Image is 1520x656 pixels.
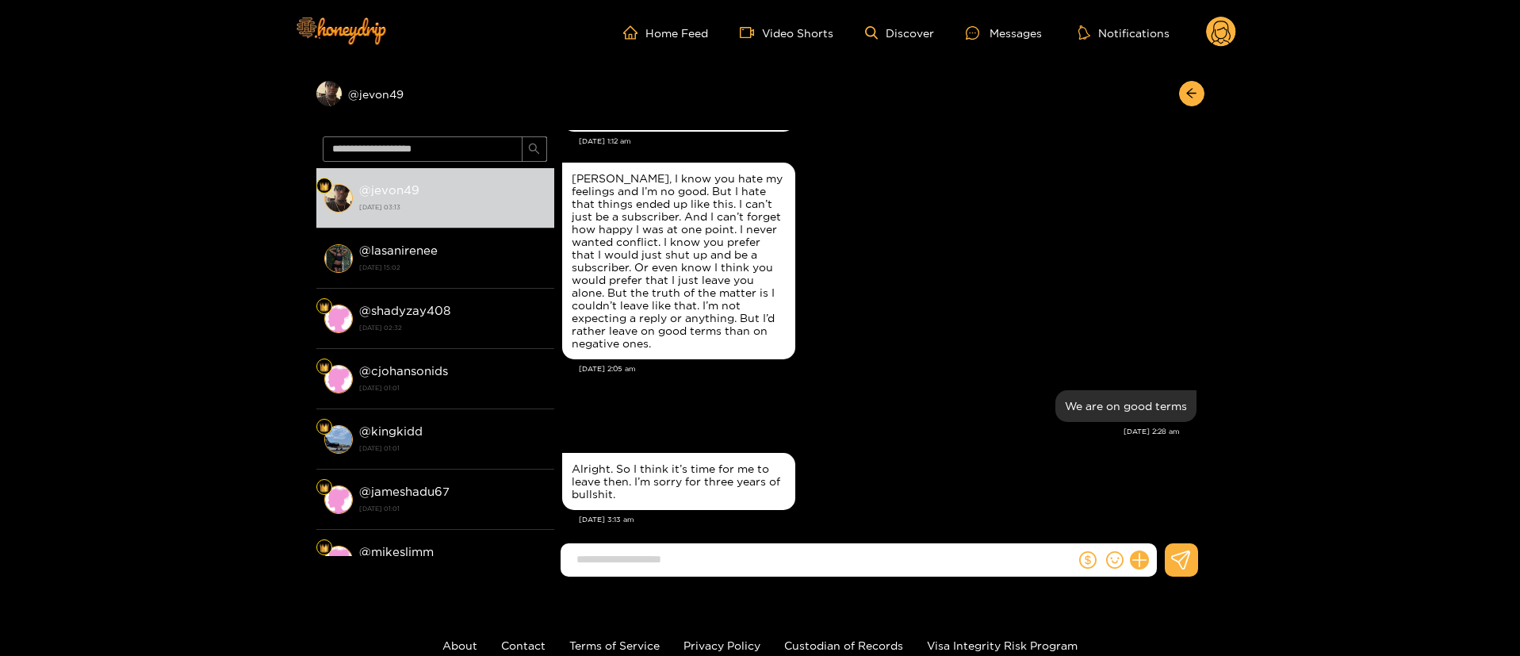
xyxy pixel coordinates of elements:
a: Discover [865,26,934,40]
a: Terms of Service [569,639,660,651]
span: home [623,25,645,40]
div: [DATE] 2:28 am [562,426,1180,437]
strong: [DATE] 02:32 [359,320,546,335]
img: Fan Level [320,483,329,493]
button: search [522,136,547,162]
span: smile [1106,551,1124,569]
strong: [DATE] 01:01 [359,381,546,395]
div: Alright. So I think it’s time for me to leave then. I’m sorry for three years of bullshit. [572,462,786,501]
strong: [DATE] 03:13 [359,200,546,214]
img: conversation [324,546,353,574]
button: arrow-left [1179,81,1204,106]
img: conversation [324,485,353,514]
div: Aug. 20, 3:13 am [562,453,795,510]
strong: @ shadyzay408 [359,304,450,317]
strong: @ lasanirenee [359,244,438,257]
span: search [528,143,540,156]
strong: @ cjohansonids [359,364,448,378]
strong: [DATE] 01:01 [359,441,546,455]
a: Custodian of Records [784,639,903,651]
strong: [DATE] 01:01 [359,501,546,516]
img: conversation [324,365,353,393]
strong: [DATE] 15:02 [359,260,546,274]
div: @jevon49 [316,81,554,106]
div: [DATE] 2:05 am [579,363,1196,374]
strong: @ jameshadu67 [359,485,450,498]
strong: @ mikeslimm [359,545,434,558]
div: We are on good terms [1065,400,1187,412]
div: Aug. 20, 2:28 am [1055,390,1196,422]
span: video-camera [740,25,762,40]
div: Messages [966,24,1042,42]
strong: @ kingkidd [359,424,423,438]
a: Contact [501,639,546,651]
span: arrow-left [1185,87,1197,101]
a: About [442,639,477,651]
img: Fan Level [320,423,329,432]
button: Notifications [1074,25,1174,40]
a: Visa Integrity Risk Program [927,639,1078,651]
img: Fan Level [320,543,329,553]
button: dollar [1076,548,1100,572]
a: Privacy Policy [683,639,760,651]
img: conversation [324,425,353,454]
div: [PERSON_NAME], I know you hate my feelings and I’m no good. But I hate that things ended up like ... [572,172,786,350]
a: Video Shorts [740,25,833,40]
strong: @ jevon49 [359,183,419,197]
div: [DATE] 1:12 am [579,136,1196,147]
img: Fan Level [320,182,329,191]
div: Aug. 20, 2:05 am [562,163,795,359]
img: conversation [324,305,353,333]
img: Fan Level [320,302,329,312]
a: Home Feed [623,25,708,40]
span: dollar [1079,551,1097,569]
img: conversation [324,244,353,273]
div: [DATE] 3:13 am [579,514,1196,525]
img: conversation [324,184,353,213]
img: Fan Level [320,363,329,372]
